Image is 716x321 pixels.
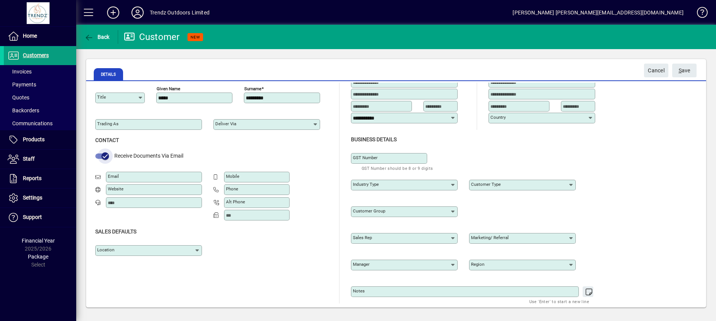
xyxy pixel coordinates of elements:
button: Profile [125,6,150,19]
a: Settings [4,188,76,208]
div: Trendz Outdoors Limited [150,6,210,19]
span: NEW [191,35,200,40]
span: Contact [95,137,119,143]
a: Communications [4,117,76,130]
span: Payments [8,81,36,88]
mat-label: Surname [244,86,261,91]
a: Invoices [4,65,76,78]
span: Settings [23,195,42,201]
button: Add [101,6,125,19]
span: Products [23,136,45,142]
span: Staff [23,156,35,162]
mat-label: Email [108,174,119,179]
mat-label: Title [97,94,106,100]
span: Back [84,34,110,40]
button: Cancel [644,64,668,77]
span: Business details [351,136,397,142]
a: Knowledge Base [691,2,706,26]
span: S [679,67,682,73]
span: Home [23,33,37,39]
span: Financial Year [22,238,55,244]
mat-label: Location [97,247,114,252]
span: ave [679,64,690,77]
span: Quotes [8,94,29,101]
button: Back [82,30,112,44]
span: Details [94,68,123,80]
mat-label: Trading as [97,121,119,126]
mat-label: Marketing/ Referral [471,235,509,240]
mat-label: Alt Phone [226,199,245,204]
mat-label: Deliver via [215,121,236,126]
a: Backorders [4,104,76,117]
div: Customer [124,31,180,43]
mat-label: Customer type [471,182,501,187]
a: Quotes [4,91,76,104]
a: Home [4,27,76,46]
mat-label: Phone [226,186,238,192]
span: Support [23,214,42,220]
span: Sales defaults [95,228,136,235]
a: Reports [4,169,76,188]
span: Communications [8,120,53,126]
a: Support [4,208,76,227]
div: [PERSON_NAME] [PERSON_NAME][EMAIL_ADDRESS][DOMAIN_NAME] [513,6,684,19]
mat-label: Sales rep [353,235,372,240]
mat-label: Given name [157,86,180,91]
app-page-header-button: Back [76,30,118,44]
mat-label: Manager [353,262,370,267]
span: Cancel [648,64,665,77]
a: Staff [4,150,76,169]
span: Reports [23,175,42,181]
span: Backorders [8,107,39,113]
a: Products [4,130,76,149]
mat-hint: GST Number should be 8 or 9 digits [362,164,433,172]
mat-label: Region [471,262,484,267]
mat-hint: Use 'Enter' to start a new line [529,297,589,306]
mat-label: Country [490,115,506,120]
mat-label: Mobile [226,174,239,179]
mat-label: Notes [353,288,365,294]
mat-label: Website [108,186,123,192]
span: Package [28,254,48,260]
button: Save [672,64,697,77]
a: Payments [4,78,76,91]
mat-label: Industry type [353,182,379,187]
mat-label: GST Number [353,155,378,160]
span: Invoices [8,69,32,75]
span: Receive Documents Via Email [114,153,183,159]
span: Customers [23,52,49,58]
mat-label: Customer group [353,208,385,214]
